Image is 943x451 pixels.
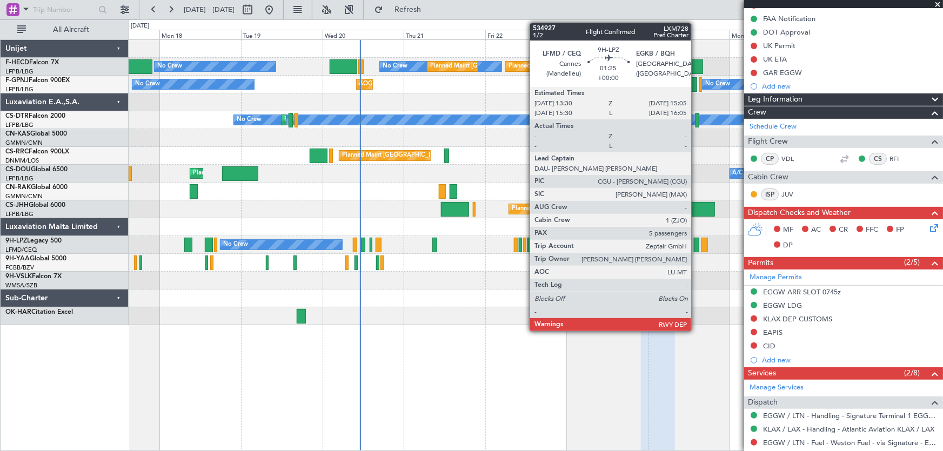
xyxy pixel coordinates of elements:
[5,149,29,155] span: CS-RRC
[5,281,37,290] a: WMSA/SZB
[159,30,241,39] div: Mon 18
[866,225,878,235] span: FFC
[323,30,404,39] div: Wed 20
[5,210,34,218] a: LFPB/LBG
[869,153,887,165] div: CS
[5,139,43,147] a: GMMN/CMN
[485,30,567,39] div: Fri 22
[5,113,29,119] span: CS-DTR
[5,238,62,244] a: 9H-LPZLegacy 500
[5,202,29,208] span: CS-JHH
[750,272,802,283] a: Manage Permits
[705,76,730,92] div: No Crew
[763,411,938,420] a: EGGW / LTN - Handling - Signature Terminal 1 EGGW / LTN
[904,367,920,379] span: (2/8)
[5,149,69,155] a: CS-RRCFalcon 900LX
[430,58,600,75] div: Planned Maint [GEOGRAPHIC_DATA] ([GEOGRAPHIC_DATA])
[5,273,62,280] a: 9H-VSLKFalcon 7X
[733,165,778,181] div: A/C Unavailable
[135,76,160,92] div: No Crew
[369,1,434,18] button: Refresh
[383,58,407,75] div: No Crew
[763,314,832,324] div: KLAX DEP CUSTOMS
[193,165,363,181] div: Planned Maint [GEOGRAPHIC_DATA] ([GEOGRAPHIC_DATA])
[5,192,43,200] a: GMMN/CMN
[783,225,793,235] span: MF
[5,59,59,66] a: F-HECDFalcon 7X
[5,131,67,137] a: CN-KASGlobal 5000
[730,30,811,39] div: Mon 25
[5,77,70,84] a: F-GPNJFalcon 900EX
[5,59,29,66] span: F-HECD
[184,5,235,15] span: [DATE] - [DATE]
[5,184,68,191] a: CN-RAKGlobal 6000
[890,154,914,164] a: RFI
[5,157,39,165] a: DNMM/LOS
[762,82,938,91] div: Add new
[359,76,542,92] div: AOG Maint Hyères ([GEOGRAPHIC_DATA]-[GEOGRAPHIC_DATA])
[763,328,783,337] div: EAPIS
[5,184,31,191] span: CN-RAK
[5,85,34,93] a: LFPB/LBG
[763,68,802,77] div: GAR EGGW
[761,189,779,200] div: ISP
[750,122,797,132] a: Schedule Crew
[5,273,32,280] span: 9H-VSLK
[762,355,938,365] div: Add new
[763,28,810,37] div: DOT Approval
[223,237,248,253] div: No Crew
[748,171,788,184] span: Cabin Crew
[750,382,804,393] a: Manage Services
[761,153,779,165] div: CP
[648,30,730,39] div: Sun 24
[157,58,182,75] div: No Crew
[284,112,339,128] div: Planned Maint Sofia
[781,190,806,199] a: JUV
[763,14,815,23] div: FAA Notification
[748,367,776,380] span: Services
[763,55,787,64] div: UK ETA
[33,2,95,18] input: Trip Number
[5,131,30,137] span: CN-KAS
[748,136,788,148] span: Flight Crew
[839,225,848,235] span: CR
[763,438,938,447] a: EGGW / LTN - Fuel - Weston Fuel - via Signature - EGGW/LTN
[512,201,682,217] div: Planned Maint [GEOGRAPHIC_DATA] ([GEOGRAPHIC_DATA])
[763,341,775,351] div: CID
[763,41,795,50] div: UK Permit
[385,6,431,14] span: Refresh
[763,287,841,297] div: EGGW ARR SLOT 0745z
[567,30,648,39] div: Sat 23
[5,309,31,315] span: OK-HAR
[904,257,920,268] span: (2/5)
[783,240,793,251] span: DP
[5,121,34,129] a: LFPB/LBG
[342,147,512,164] div: Planned Maint [GEOGRAPHIC_DATA] ([GEOGRAPHIC_DATA])
[748,106,766,119] span: Crew
[5,255,30,262] span: 9H-YAA
[5,264,34,272] a: FCBB/BZV
[5,68,34,76] a: LFPB/LBG
[5,166,31,173] span: CS-DOU
[5,255,66,262] a: 9H-YAAGlobal 5000
[12,21,117,38] button: All Aircraft
[748,257,773,270] span: Permits
[748,207,851,219] span: Dispatch Checks and Weather
[131,22,149,31] div: [DATE]
[748,396,778,409] span: Dispatch
[5,174,34,183] a: LFPB/LBG
[811,225,821,235] span: AC
[748,93,802,106] span: Leg Information
[5,77,29,84] span: F-GPNJ
[5,113,65,119] a: CS-DTRFalcon 2000
[896,225,904,235] span: FP
[763,425,934,434] a: KLAX / LAX - Handling - Atlantic Aviation KLAX / LAX
[763,301,802,310] div: EGGW LDG
[241,30,323,39] div: Tue 19
[5,202,65,208] a: CS-JHHGlobal 6000
[237,112,262,128] div: No Crew
[5,238,27,244] span: 9H-LPZ
[5,246,37,254] a: LFMD/CEQ
[28,26,114,33] span: All Aircraft
[404,30,485,39] div: Thu 21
